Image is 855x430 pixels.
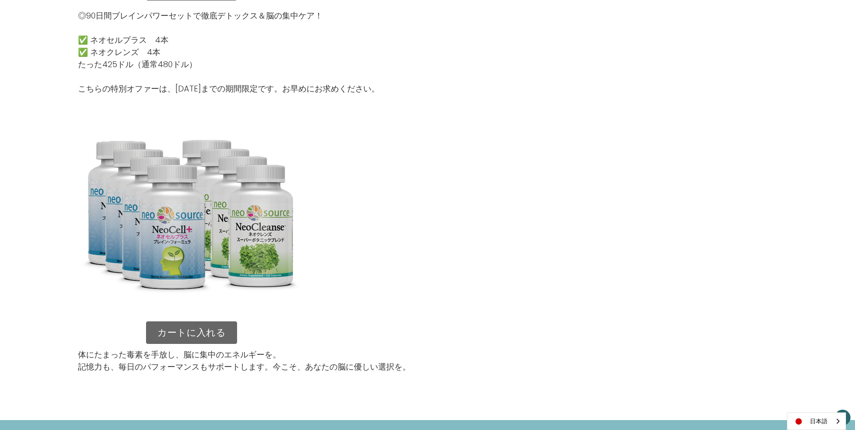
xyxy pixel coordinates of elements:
[78,34,379,70] p: ✅ ネオセルプラス 4本 ✅ ネオクレンズ 4本 たった425ドル（通常480ドル）
[787,413,846,430] a: 日本語
[78,348,411,373] p: 体にたまった毒素を手放し、脳に集中のエネルギーを。 記憶力も、毎日のパフォーマンスもサポートします。今こそ、あなたの脳に優しい選択を。
[787,412,846,430] div: Language
[78,82,379,95] p: こちらの特別オファーは、[DATE]までの期間限定です。お早めにお求めください。
[787,412,846,430] aside: Language selected: 日本語
[78,9,379,22] p: ◎90日間ブレインパワーセットで徹底デトックス＆脳の集中ケア！
[146,321,237,344] a: カートに入れる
